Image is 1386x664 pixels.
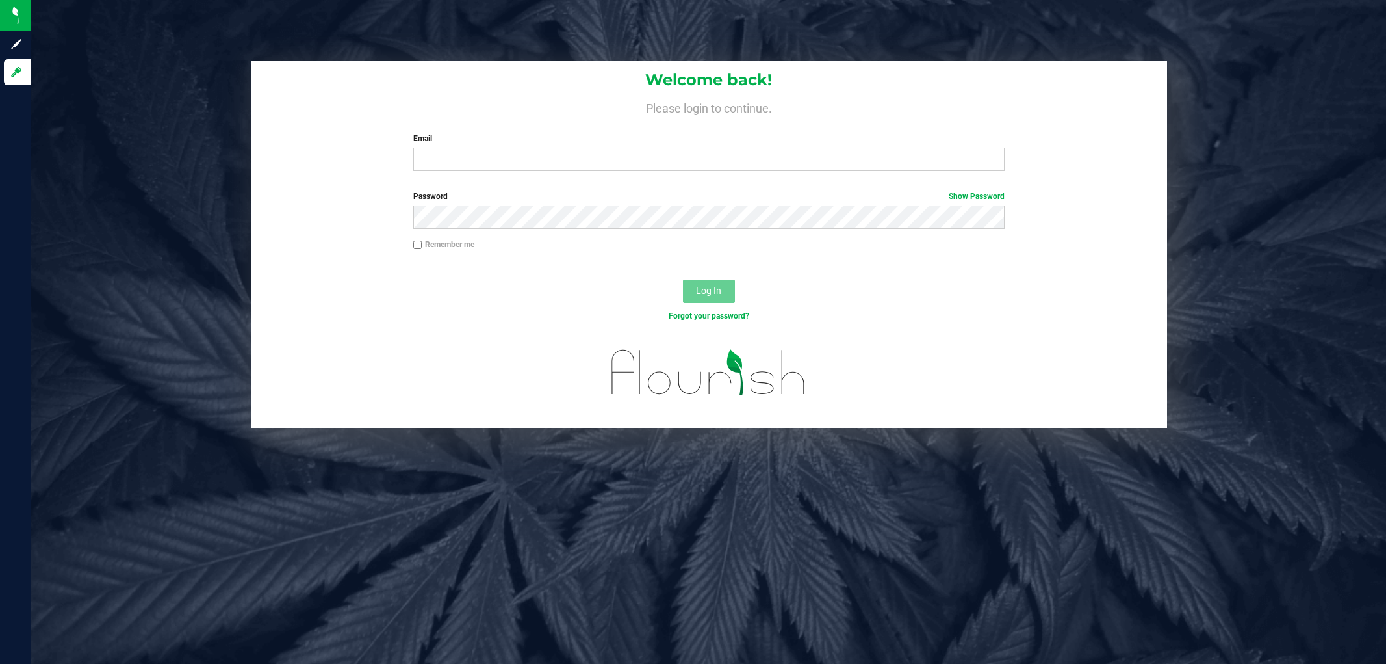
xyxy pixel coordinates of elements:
[10,66,23,79] inline-svg: Log in
[251,72,1167,88] h1: Welcome back!
[683,280,735,303] button: Log In
[413,133,1005,144] label: Email
[696,286,721,296] span: Log In
[10,38,23,51] inline-svg: Sign up
[669,312,749,321] a: Forgot your password?
[413,192,448,201] span: Password
[413,239,474,250] label: Remember me
[594,336,823,409] img: flourish_logo.svg
[251,99,1167,114] h4: Please login to continue.
[949,192,1005,201] a: Show Password
[413,241,422,250] input: Remember me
